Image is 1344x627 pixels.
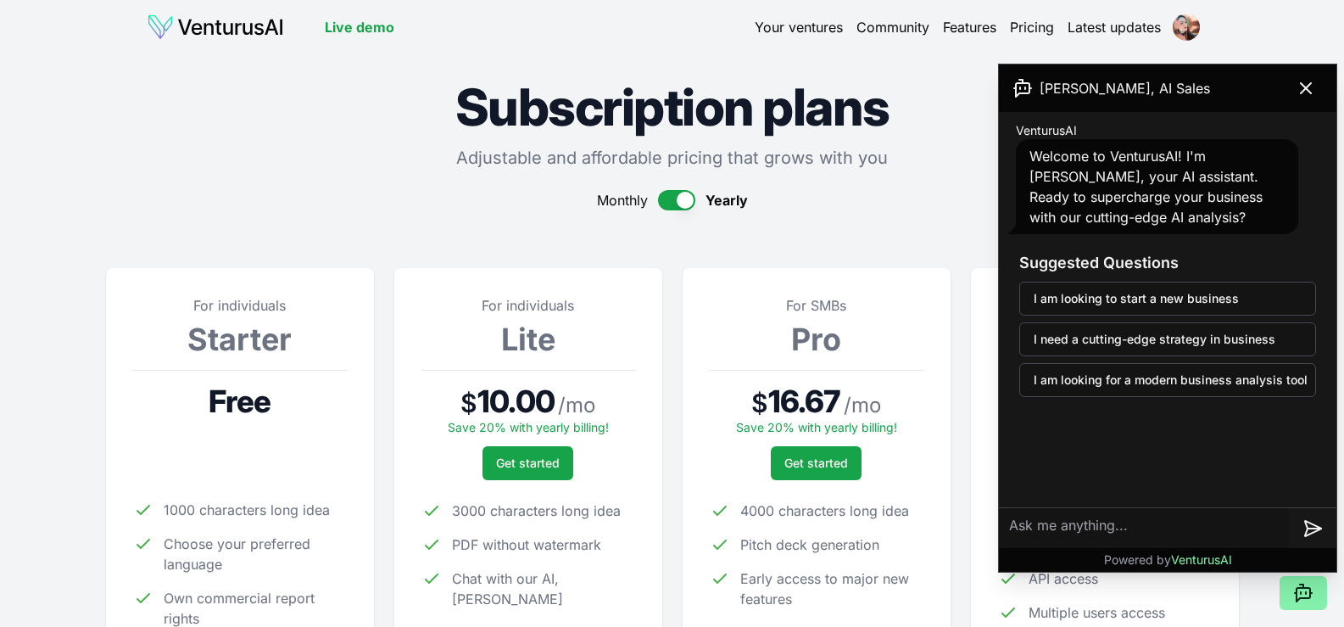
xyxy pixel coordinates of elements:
button: I need a cutting-edge strategy in business [1019,322,1316,356]
span: Monthly [597,190,648,210]
span: VenturusAI [1016,122,1077,139]
h1: Subscription plans [106,81,1239,132]
p: For individuals [133,295,347,316]
span: / mo [558,392,595,419]
span: Welcome to VenturusAI! I'm [PERSON_NAME], your AI assistant. Ready to supercharge your business w... [1029,148,1263,226]
p: For individuals [421,295,635,316]
a: Your ventures [755,17,843,37]
button: Get started [771,446,862,480]
span: / mo [844,392,881,419]
button: I am looking for a modern business analysis tool [1019,363,1316,397]
span: Choose your preferred language [164,534,347,574]
a: Latest updates [1068,17,1161,37]
span: Get started [496,455,560,472]
span: $ [460,388,477,418]
img: ACg8ocIBopHMSmzbe2ESE6nYzvXQKBrsh_oyBMLWOJHg-HzCCq1BUy8D=s96-c [1173,14,1200,41]
span: VenturusAI [1171,552,1232,567]
span: Early access to major new features [740,568,923,609]
span: 16.67 [768,384,841,418]
span: 3000 characters long idea [452,501,621,521]
h3: Pro [710,322,923,356]
span: Multiple users access [1029,602,1165,623]
p: Powered by [1104,551,1232,568]
span: Save 20% with yearly billing! [448,420,609,434]
button: I am looking to start a new business [1019,282,1316,316]
span: Pitch deck generation [740,535,879,555]
span: 1000 characters long idea [164,500,330,520]
a: Features [943,17,996,37]
span: Free [209,384,270,418]
span: 4000 characters long idea [740,501,909,521]
p: For SMBs [710,295,923,316]
h3: Starter [133,322,347,356]
span: Yearly [705,190,748,210]
span: Save 20% with yearly billing! [736,420,897,434]
span: 10.00 [477,384,555,418]
a: Community [856,17,929,37]
a: Pricing [1010,17,1054,37]
span: $ [751,388,768,418]
button: Get started [482,446,573,480]
span: Chat with our AI, [PERSON_NAME] [452,568,635,609]
h3: Suggested Questions [1019,251,1316,275]
span: PDF without watermark [452,535,601,555]
span: Get started [784,455,848,472]
p: Adjustable and affordable pricing that grows with you [106,146,1239,170]
h3: Lite [421,322,635,356]
img: logo [147,14,284,41]
span: [PERSON_NAME], AI Sales [1040,78,1210,98]
span: API access [1029,568,1098,589]
a: Live demo [325,17,394,37]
